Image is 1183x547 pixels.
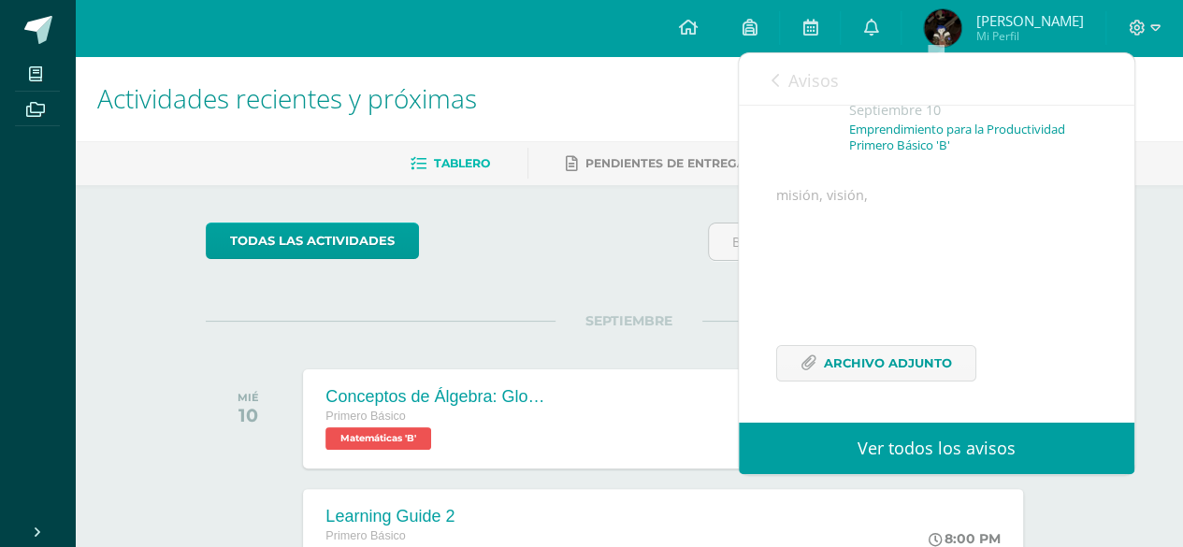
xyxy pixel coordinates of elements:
a: Tablero [411,149,490,179]
img: 9503ef913379fd1b2f2e8958fbb74c30.png [924,9,961,47]
div: 8:00 PM [929,530,1001,547]
div: misión, visión, [776,184,1097,404]
span: Matemáticas 'B' [325,427,431,450]
span: Tablero [434,156,490,170]
span: Avisos [788,69,839,92]
a: Ver todos los avisos [739,423,1134,474]
div: Septiembre 10 [849,101,1097,120]
a: Pendientes de entrega [566,149,745,179]
div: Learning Guide 2 [325,507,517,526]
input: Busca una actividad próxima aquí... [709,223,1051,260]
span: SEPTIEMBRE [555,312,702,329]
a: todas las Actividades [206,223,419,259]
div: MIÉ [238,391,259,404]
p: Emprendimiento para la Productividad Primero Básico 'B' [849,122,1097,153]
span: Primero Básico [325,410,405,423]
a: Archivo Adjunto [776,345,976,381]
span: [PERSON_NAME] [975,11,1083,30]
span: Mi Perfil [975,28,1083,44]
span: Pendientes de entrega [585,156,745,170]
span: Actividades recientes y próximas [97,80,477,116]
div: Conceptos de Álgebra: Glosario [325,387,550,407]
div: 10 [238,404,259,426]
span: Primero Básico [325,529,405,542]
span: Archivo Adjunto [824,346,952,381]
